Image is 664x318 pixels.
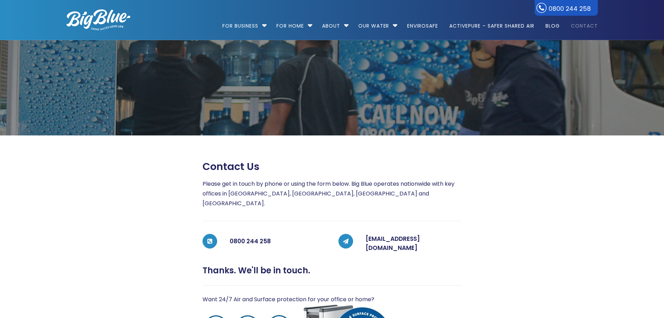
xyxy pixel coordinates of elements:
img: logo [67,9,130,30]
p: Please get in touch by phone or using the form below. Big Blue operates nationwide with key offic... [203,179,462,208]
a: [EMAIL_ADDRESS][DOMAIN_NAME] [366,235,420,252]
h5: 0800 244 258 [230,235,326,249]
h3: Thanks. We'll be in touch. [203,266,462,276]
span: Contact us [203,161,259,173]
